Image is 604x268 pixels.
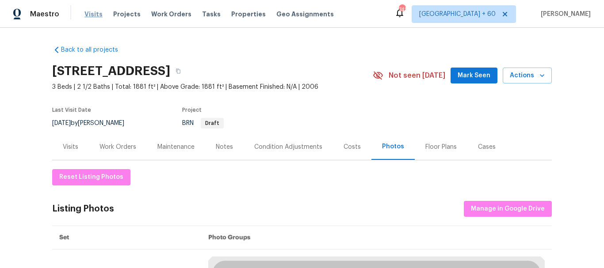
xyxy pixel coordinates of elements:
div: Listing Photos [52,204,114,213]
span: Mark Seen [458,70,490,81]
span: BRN [182,120,224,126]
div: Floor Plans [425,143,457,151]
button: Reset Listing Photos [52,169,130,185]
span: Properties [231,10,266,19]
button: Copy Address [170,63,186,79]
div: Condition Adjustments [254,143,322,151]
span: Draft [202,121,223,126]
div: Maintenance [157,143,195,151]
button: Mark Seen [451,68,497,84]
span: Reset Listing Photos [59,172,123,183]
div: Costs [344,143,361,151]
span: [GEOGRAPHIC_DATA] + 60 [419,10,496,19]
span: [PERSON_NAME] [537,10,591,19]
span: Manage in Google Drive [471,204,545,215]
button: Manage in Google Drive [464,201,552,217]
span: [DATE] [52,120,71,126]
div: 742 [399,5,405,14]
span: Tasks [202,11,221,17]
div: Notes [216,143,233,151]
span: Projects [113,10,141,19]
span: Maestro [30,10,59,19]
div: Work Orders [99,143,136,151]
span: Visits [84,10,103,19]
div: Photos [382,142,404,151]
div: Visits [63,143,78,151]
button: Actions [503,68,552,84]
span: 3 Beds | 2 1/2 Baths | Total: 1881 ft² | Above Grade: 1881 ft² | Basement Finished: N/A | 2006 [52,83,373,91]
span: Project [182,107,202,113]
div: Cases [478,143,496,151]
th: Set [52,226,201,249]
span: Work Orders [151,10,191,19]
span: Geo Assignments [276,10,334,19]
span: Not seen [DATE] [389,71,445,80]
div: by [PERSON_NAME] [52,118,135,128]
a: Back to all projects [52,45,137,54]
span: Last Visit Date [52,107,91,113]
h2: [STREET_ADDRESS] [52,67,170,75]
span: Actions [510,70,545,81]
th: Photo Groups [201,226,552,249]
